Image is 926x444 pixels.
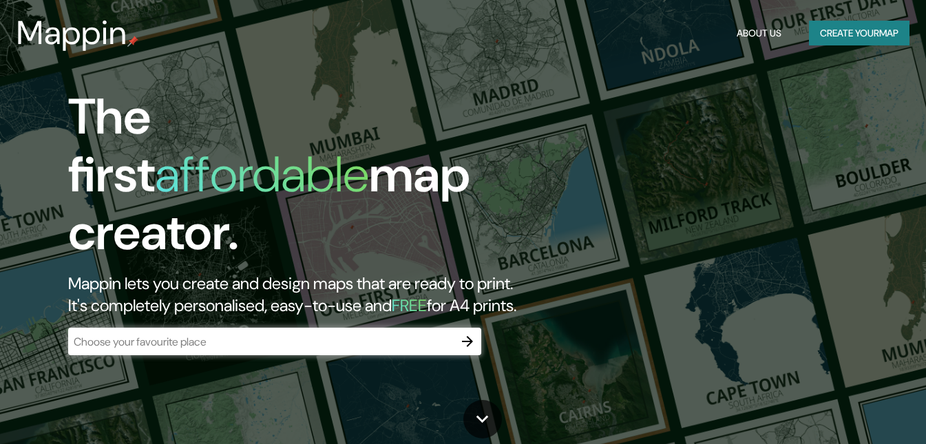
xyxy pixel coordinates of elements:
[731,21,787,46] button: About Us
[17,14,127,52] h3: Mappin
[68,334,454,350] input: Choose your favourite place
[392,295,427,316] h5: FREE
[68,88,532,273] h1: The first map creator.
[68,273,532,317] h2: Mappin lets you create and design maps that are ready to print. It's completely personalised, eas...
[809,21,909,46] button: Create yourmap
[127,36,138,47] img: mappin-pin
[155,142,369,207] h1: affordable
